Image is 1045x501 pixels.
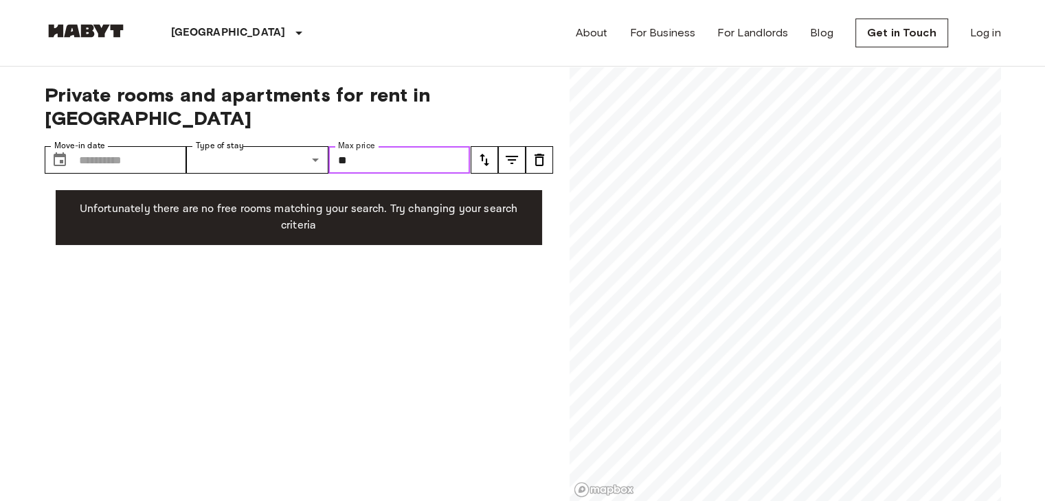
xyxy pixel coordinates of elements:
[471,146,498,174] button: tune
[54,140,105,152] label: Move-in date
[196,140,244,152] label: Type of stay
[576,25,608,41] a: About
[810,25,833,41] a: Blog
[67,201,531,234] p: Unfortunately there are no free rooms matching your search. Try changing your search criteria
[45,83,553,130] span: Private rooms and apartments for rent in [GEOGRAPHIC_DATA]
[970,25,1001,41] a: Log in
[717,25,788,41] a: For Landlords
[855,19,948,47] a: Get in Touch
[171,25,286,41] p: [GEOGRAPHIC_DATA]
[526,146,553,174] button: tune
[46,146,74,174] button: Choose date
[45,24,127,38] img: Habyt
[498,146,526,174] button: tune
[629,25,695,41] a: For Business
[338,140,375,152] label: Max price
[574,482,634,498] a: Mapbox logo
